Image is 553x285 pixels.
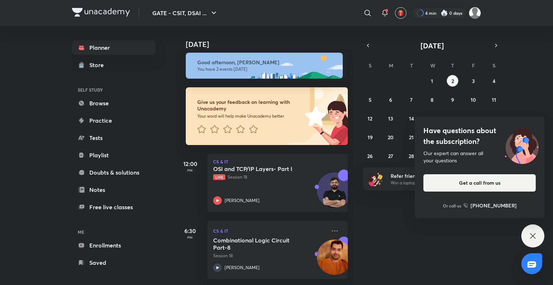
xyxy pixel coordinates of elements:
button: [DATE] [373,40,491,51]
img: afternoon [186,53,343,79]
h5: 12:00 [176,159,204,168]
h4: Have questions about the subscription? [423,125,536,147]
img: ttu_illustration_new.svg [499,125,544,164]
button: October 6, 2025 [385,94,396,105]
p: PM [176,235,204,240]
p: CS & IT [213,227,326,235]
button: October 2, 2025 [447,75,458,87]
div: Our expert can answer all your questions [423,150,536,164]
abbr: October 26, 2025 [367,153,373,159]
span: Live [213,174,225,180]
abbr: October 21, 2025 [409,134,414,141]
p: Or call us [443,202,461,209]
button: October 11, 2025 [488,94,500,105]
a: Free live classes [72,200,156,214]
abbr: October 14, 2025 [409,115,414,122]
button: October 16, 2025 [447,113,458,124]
button: October 28, 2025 [406,150,417,162]
abbr: Tuesday [410,62,413,69]
a: Company Logo [72,8,130,18]
h5: Combinational Logic Circuit Part-8 [213,237,303,251]
abbr: October 3, 2025 [472,78,475,84]
button: October 8, 2025 [426,94,438,105]
h5: 6:30 [176,227,204,235]
abbr: October 18, 2025 [491,115,496,122]
abbr: October 10, 2025 [471,96,476,103]
p: [PERSON_NAME] [225,197,260,204]
abbr: October 11, 2025 [492,96,496,103]
abbr: Saturday [493,62,495,69]
img: Avatar [317,176,352,211]
button: October 20, 2025 [385,131,396,143]
img: avatar [397,10,404,16]
abbr: October 9, 2025 [451,96,454,103]
button: October 15, 2025 [426,113,438,124]
p: You have 2 events [DATE] [197,66,336,72]
p: [PERSON_NAME] [225,264,260,271]
abbr: October 20, 2025 [388,134,394,141]
h5: OSI and TCP/IP Layers- Part I [213,165,303,172]
a: Enrollments [72,238,156,253]
h6: SELF STUDY [72,84,156,96]
abbr: October 19, 2025 [368,134,373,141]
button: October 7, 2025 [406,94,417,105]
button: October 12, 2025 [364,113,376,124]
button: October 5, 2025 [364,94,376,105]
abbr: October 28, 2025 [409,153,414,159]
abbr: October 2, 2025 [451,78,454,84]
button: GATE - CSIT, DSAI ... [148,6,222,20]
a: Planner [72,40,156,55]
button: October 27, 2025 [385,150,396,162]
button: October 18, 2025 [488,113,500,124]
img: streak [441,9,448,17]
button: Get a call from us [423,174,536,192]
a: Playlist [72,148,156,162]
p: Your word will help make Unacademy better [197,113,302,119]
abbr: Wednesday [430,62,435,69]
h6: Give us your feedback on learning with Unacademy [197,99,302,112]
a: Doubts & solutions [72,165,156,180]
abbr: October 5, 2025 [369,96,372,103]
abbr: October 1, 2025 [431,78,433,84]
img: Somya P [469,7,481,19]
abbr: Thursday [451,62,454,69]
button: October 9, 2025 [447,94,458,105]
h6: ME [72,226,156,238]
abbr: October 15, 2025 [430,115,435,122]
p: CS & IT [213,159,342,164]
abbr: October 13, 2025 [388,115,393,122]
img: referral [369,172,383,186]
p: Session 18 [213,174,326,180]
abbr: October 17, 2025 [471,115,476,122]
button: October 10, 2025 [468,94,479,105]
button: October 13, 2025 [385,113,396,124]
a: Tests [72,131,156,145]
abbr: October 4, 2025 [493,78,495,84]
abbr: Friday [472,62,475,69]
h6: Good afternoon, [PERSON_NAME] [197,59,336,66]
span: [DATE] [421,41,444,51]
h4: [DATE] [186,40,355,49]
abbr: October 8, 2025 [431,96,433,103]
img: Company Logo [72,8,130,17]
h6: [PHONE_NUMBER] [471,202,517,209]
a: Notes [72,183,156,197]
div: Store [89,61,108,69]
button: avatar [395,7,406,19]
button: October 4, 2025 [488,75,500,87]
button: October 19, 2025 [364,131,376,143]
img: feedback_image [280,87,348,145]
a: Practice [72,113,156,128]
a: Browse [72,96,156,110]
abbr: October 7, 2025 [410,96,413,103]
p: PM [176,168,204,172]
button: October 1, 2025 [426,75,438,87]
a: Store [72,58,156,72]
p: Session 18 [213,253,326,259]
abbr: October 16, 2025 [450,115,455,122]
button: October 21, 2025 [406,131,417,143]
button: October 17, 2025 [468,113,479,124]
abbr: October 27, 2025 [388,153,393,159]
a: [PHONE_NUMBER] [463,202,517,209]
button: October 3, 2025 [468,75,479,87]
